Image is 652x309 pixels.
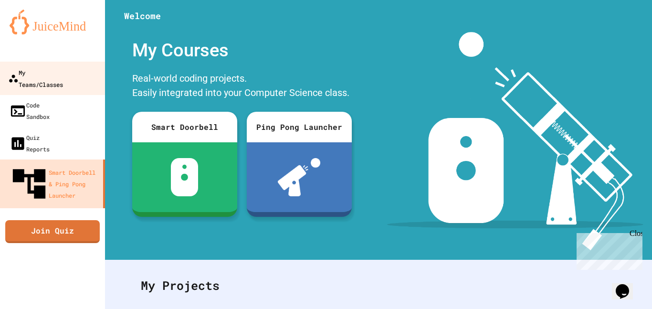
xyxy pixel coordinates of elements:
img: logo-orange.svg [10,10,95,34]
div: My Teams/Classes [8,66,63,90]
img: ppl-with-ball.png [278,158,320,196]
div: Smart Doorbell & Ping Pong Launcher [10,164,99,203]
iframe: chat widget [612,271,642,299]
div: Smart Doorbell [132,112,237,142]
div: Chat with us now!Close [4,4,66,61]
a: Join Quiz [5,220,100,243]
div: My Courses [127,32,357,69]
img: banner-image-my-projects.png [387,32,643,250]
div: My Projects [131,267,626,304]
div: Ping Pong Launcher [247,112,352,142]
img: sdb-white.svg [171,158,198,196]
iframe: chat widget [573,229,642,270]
div: Real-world coding projects. Easily integrated into your Computer Science class. [127,69,357,105]
div: Code Sandbox [10,99,50,122]
div: Quiz Reports [10,132,50,155]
